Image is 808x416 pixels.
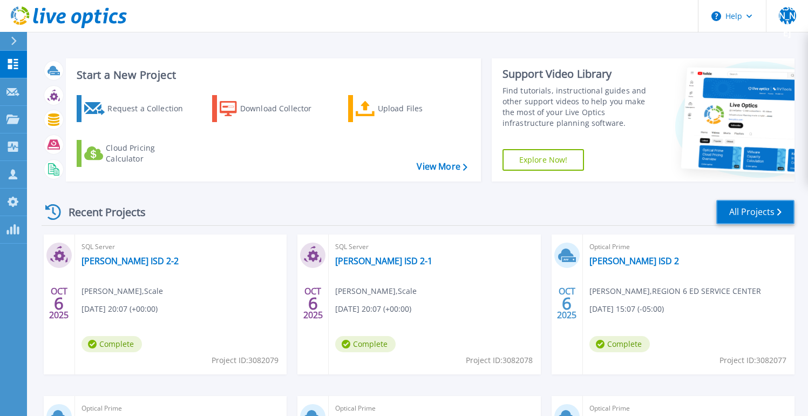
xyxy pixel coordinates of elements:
[82,256,179,266] a: [PERSON_NAME] ISD 2-2
[308,299,318,308] span: 6
[417,162,467,172] a: View More
[77,95,197,122] a: Request a Collection
[716,200,795,224] a: All Projects
[335,241,534,253] span: SQL Server
[719,354,786,366] span: Project ID: 3082077
[503,67,654,81] div: Support Video Library
[240,98,327,119] div: Download Collector
[466,354,533,366] span: Project ID: 3082078
[77,140,197,167] a: Cloud Pricing Calculator
[82,285,163,297] span: [PERSON_NAME] , Scale
[589,241,788,253] span: Optical Prime
[303,284,323,323] div: OCT 2025
[77,69,467,81] h3: Start a New Project
[335,285,417,297] span: [PERSON_NAME] , Scale
[562,299,572,308] span: 6
[378,98,464,119] div: Upload Files
[335,336,396,352] span: Complete
[335,256,432,266] a: [PERSON_NAME] ISD 2-1
[42,199,160,225] div: Recent Projects
[348,95,468,122] a: Upload Files
[212,95,332,122] a: Download Collector
[49,284,69,323] div: OCT 2025
[503,85,654,129] div: Find tutorials, instructional guides and other support videos to help you make the most of your L...
[589,256,679,266] a: [PERSON_NAME] ISD 2
[82,336,142,352] span: Complete
[106,143,192,164] div: Cloud Pricing Calculator
[503,149,585,171] a: Explore Now!
[82,303,158,315] span: [DATE] 20:07 (+00:00)
[556,284,577,323] div: OCT 2025
[589,303,664,315] span: [DATE] 15:07 (-05:00)
[335,303,411,315] span: [DATE] 20:07 (+00:00)
[82,241,280,253] span: SQL Server
[589,402,788,414] span: Optical Prime
[589,285,761,297] span: [PERSON_NAME] , REGION 6 ED SERVICE CENTER
[107,98,194,119] div: Request a Collection
[212,354,279,366] span: Project ID: 3082079
[335,402,534,414] span: Optical Prime
[54,299,64,308] span: 6
[589,336,650,352] span: Complete
[82,402,280,414] span: Optical Prime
